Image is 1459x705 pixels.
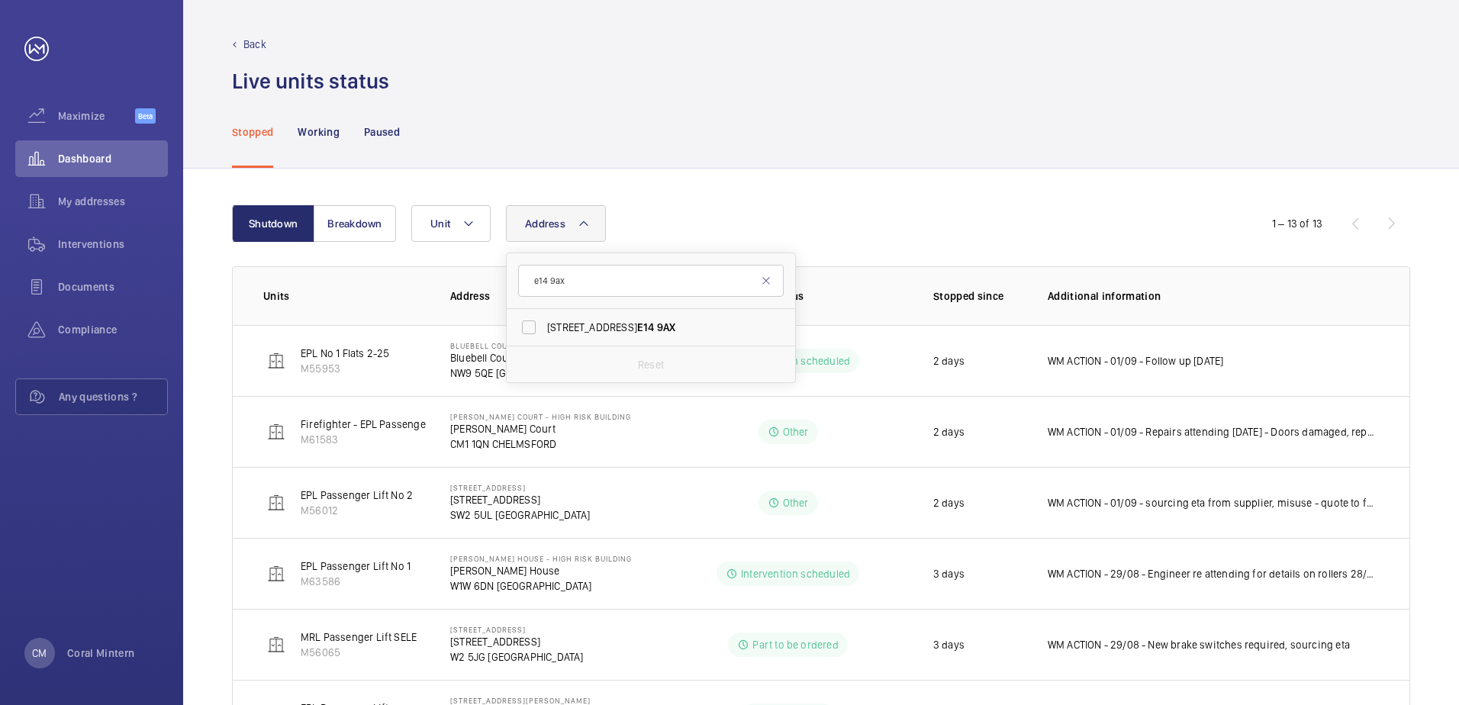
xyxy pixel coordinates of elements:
p: M61583 [301,432,448,447]
p: W1W 6DN [GEOGRAPHIC_DATA] [450,578,632,594]
p: NW9 5QE [GEOGRAPHIC_DATA] [450,365,658,381]
span: 9AX [657,321,676,333]
p: 2 days [933,424,965,439]
span: Maximize [58,108,135,124]
p: WM ACTION - 29/08 - New brake switches required, sourcing eta [1048,637,1350,652]
img: elevator.svg [267,636,285,654]
p: 2 days [933,353,965,369]
button: Address [506,205,606,242]
button: Unit [411,205,491,242]
span: Dashboard [58,151,168,166]
p: Intervention scheduled [741,566,850,581]
p: Working [298,124,339,140]
p: SW2 5UL [GEOGRAPHIC_DATA] [450,507,591,523]
p: Back [243,37,266,52]
p: Bluebell Court 1 Flats 2-25 - High Risk Building [450,341,658,350]
p: [STREET_ADDRESS] [450,625,583,634]
span: [STREET_ADDRESS] [547,320,757,335]
span: E14 [637,321,655,333]
p: [PERSON_NAME] House - High Risk Building [450,554,632,563]
p: Reset [638,357,664,372]
p: Additional information [1048,288,1379,304]
img: elevator.svg [267,352,285,370]
p: Firefighter - EPL Passenger Lift [301,417,448,432]
p: [STREET_ADDRESS][PERSON_NAME] [450,696,617,705]
p: EPL Passenger Lift No 1 [301,559,411,574]
span: Beta [135,108,156,124]
p: M56065 [301,645,417,660]
p: EPL No 1 Flats 2-25 [301,346,389,361]
p: 3 days [933,637,965,652]
img: elevator.svg [267,494,285,512]
span: Interventions [58,237,168,252]
button: Breakdown [314,205,396,242]
span: Compliance [58,322,168,337]
p: [PERSON_NAME] Court [450,421,631,436]
p: [PERSON_NAME] House [450,563,632,578]
p: [STREET_ADDRESS] [450,483,591,492]
p: 2 days [933,495,965,510]
span: Any questions ? [59,389,167,404]
p: WM ACTION - 29/08 - Engineer re attending for details on rollers 28/08 - New rollers required [1048,566,1379,581]
p: Bluebell Court 1 Flats 2-25 [450,350,658,365]
span: My addresses [58,194,168,209]
p: WM ACTION - 01/09 - Repairs attending [DATE] - Doors damaged, repair team required chasing eta [1048,424,1379,439]
p: CM [32,645,47,661]
p: EPL Passenger Lift No 2 [301,488,413,503]
p: Other [783,495,809,510]
p: W2 5JG [GEOGRAPHIC_DATA] [450,649,583,665]
div: 1 – 13 of 13 [1272,216,1322,231]
p: Other [783,424,809,439]
p: MRL Passenger Lift SELE [301,629,417,645]
span: Unit [430,217,450,230]
p: Part to be ordered [752,637,838,652]
img: elevator.svg [267,565,285,583]
p: M56012 [301,503,413,518]
p: M55953 [301,361,389,376]
h1: Live units status [232,67,389,95]
span: Address [525,217,565,230]
p: WM ACTION - 01/09 - Follow up [DATE] [1048,353,1224,369]
button: Shutdown [232,205,314,242]
p: [STREET_ADDRESS] [450,492,591,507]
p: 3 days [933,566,965,581]
p: Stopped [232,124,273,140]
img: elevator.svg [267,423,285,441]
p: [PERSON_NAME] Court - High Risk Building [450,412,631,421]
p: Stopped since [933,288,1023,304]
p: Units [263,288,426,304]
p: CM1 1QN CHELMSFORD [450,436,631,452]
p: WM ACTION - 01/09 - sourcing eta from supplier, misuse - quote to follow 29/08 - Safety edges rip... [1048,495,1379,510]
p: [STREET_ADDRESS] [450,634,583,649]
p: Coral Mintern [67,645,135,661]
p: M63586 [301,574,411,589]
input: Search by address [518,265,784,297]
p: Address [450,288,667,304]
p: Paused [364,124,400,140]
span: Documents [58,279,168,295]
